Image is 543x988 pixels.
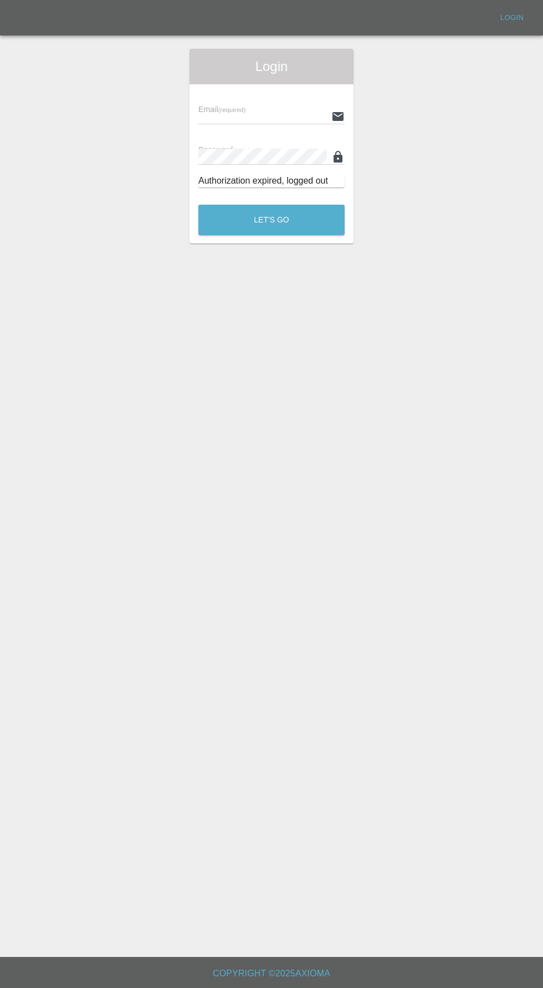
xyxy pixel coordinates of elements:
div: Authorization expired, logged out [198,174,345,188]
span: Login [198,58,345,75]
button: Let's Go [198,205,345,235]
small: (required) [233,147,261,154]
span: Password [198,145,260,154]
small: (required) [218,107,246,113]
span: Email [198,105,245,114]
a: Login [494,9,530,27]
h6: Copyright © 2025 Axioma [9,966,534,981]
